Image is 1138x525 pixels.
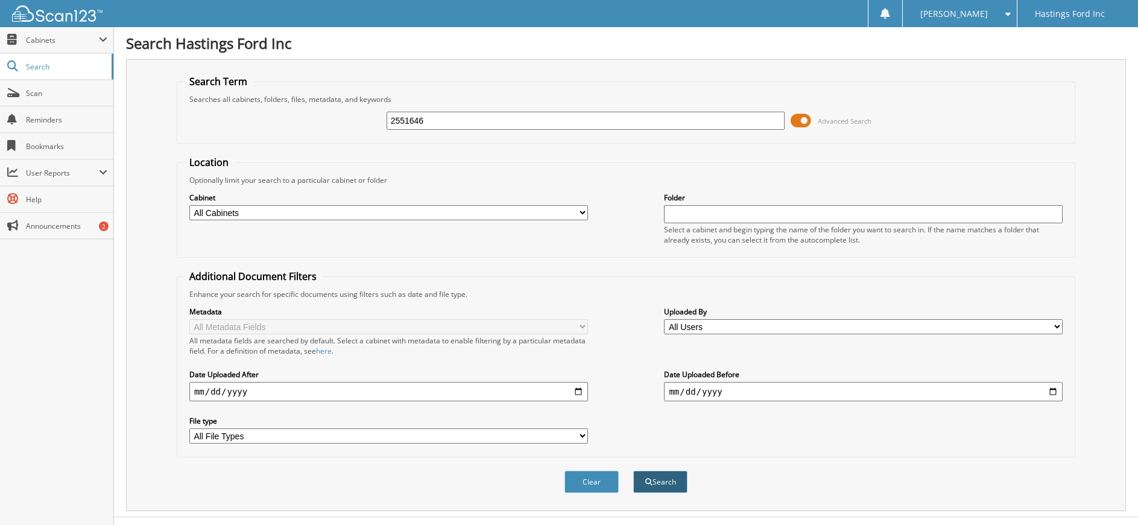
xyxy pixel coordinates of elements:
span: Announcements [26,221,107,231]
label: Uploaded By [664,307,1063,317]
span: Search [26,62,106,72]
input: end [664,382,1063,401]
label: Date Uploaded After [189,369,588,380]
button: Clear [564,471,619,493]
span: Advanced Search [818,116,871,126]
button: Search [633,471,688,493]
legend: Additional Document Filters [183,270,323,283]
a: here [316,346,332,356]
img: scan123-logo-white.svg [12,5,103,22]
span: Reminders [26,115,107,125]
label: Folder [664,192,1063,203]
h1: Search Hastings Ford Inc [126,33,1126,53]
span: Scan [26,88,107,98]
div: All metadata fields are searched by default. Select a cabinet with metadata to enable filtering b... [189,336,588,356]
legend: Search Term [183,75,253,88]
div: 2 [99,221,109,231]
span: Help [26,194,107,205]
div: Searches all cabinets, folders, files, metadata, and keywords [183,94,1069,104]
label: Cabinet [189,192,588,203]
label: Date Uploaded Before [664,369,1063,380]
label: Metadata [189,307,588,317]
div: Enhance your search for specific documents using filters such as date and file type. [183,289,1069,299]
span: User Reports [26,168,99,178]
span: Cabinets [26,35,99,45]
iframe: Chat Widget [1078,467,1138,525]
div: Select a cabinet and begin typing the name of the folder you want to search in. If the name match... [664,224,1063,245]
span: [PERSON_NAME] [920,10,988,17]
span: Bookmarks [26,141,107,151]
input: start [189,382,588,401]
label: File type [189,416,588,426]
legend: Location [183,156,235,169]
span: Hastings Ford Inc [1035,10,1105,17]
div: Optionally limit your search to a particular cabinet or folder [183,175,1069,185]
